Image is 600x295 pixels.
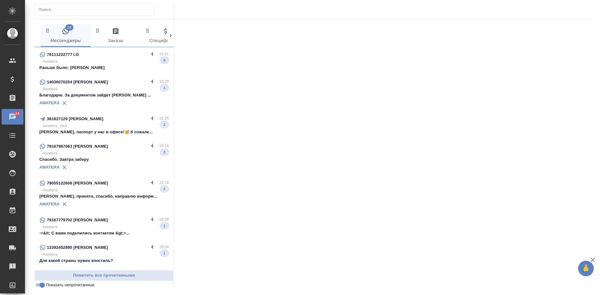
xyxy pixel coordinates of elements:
span: 1 [160,223,169,229]
button: 🙏 [578,261,594,276]
span: 2 [160,121,169,128]
span: Показать непрочитанные [46,282,94,288]
p: 16:09 [159,216,169,223]
p: 16:26 [159,115,169,121]
span: Заказы [94,27,137,45]
div: 14036070204 [PERSON_NAME]16:29AwateraБлагодарю. За документом зайдёт [PERSON_NAME] ...1AWATERA [34,75,174,111]
div: 79167967063 [PERSON_NAME]16:16AwateraСпасибо. Завтра заберу2AWATERA [34,139,174,176]
p: [PERSON_NAME], принято, спасибо, направлю информ... [39,193,169,199]
p: 16:16 [159,143,169,149]
span: 1 [160,250,169,256]
p: Awatera [42,251,169,258]
span: 2 [160,149,169,155]
p: 16:31 [159,51,169,57]
p: Благодарю. За документом зайдёт [PERSON_NAME] ... [39,92,169,98]
svg: Зажми и перетащи, чтобы поменять порядок вкладок [95,27,101,33]
span: 2 [160,186,169,192]
p: Awatera [42,224,169,230]
span: 24 [11,111,23,117]
span: Пометить все прочитанными [38,272,170,279]
div: 79055122606 [PERSON_NAME]16:16Awatera[PERSON_NAME], принято, спасибо, направлю информ...2AWATERA [34,176,174,213]
svg: Зажми и перетащи, чтобы поменять порядок вкладок [45,27,51,33]
a: AWATERA [39,202,60,206]
p: 79111222777 I.G [47,52,79,58]
p: Для какой страны нужен апостиль? [39,258,169,264]
p: 16:29 [159,78,169,85]
p: Спасибо. Завтра заберу [39,156,169,163]
p: 16:04 [159,244,169,250]
p: 79167779702 [PERSON_NAME] [47,217,108,223]
svg: Зажми и перетащи, чтобы поменять порядок вкладок [145,27,151,33]
p: 381627129 [PERSON_NAME] [47,116,103,122]
button: Пометить все прочитанными [34,270,174,281]
span: 1 [160,85,169,91]
div: 13392452895 [PERSON_NAME]16:04AwateraДля какой страны нужен апостиль?1 [34,240,174,268]
p: 16:16 [159,179,169,186]
span: 9 [160,57,169,63]
p: Раньше было: [PERSON_NAME] [39,65,169,71]
p: Awatera [42,58,169,65]
p: [PERSON_NAME], паспорт у нас в офисе!🥳 К сожале... [39,129,169,135]
button: Удалить привязку [60,98,69,108]
button: Удалить привязку [60,163,69,172]
a: AWATERA [39,101,60,105]
a: 24 [2,109,23,125]
p: -=&lt; С вами поделились контактом &gt;=... [39,230,169,236]
p: 79055122606 [PERSON_NAME] [47,180,108,186]
input: Поиск [38,5,154,14]
p: 13392452895 [PERSON_NAME] [47,244,108,251]
p: 79167967063 [PERSON_NAME] [47,143,108,150]
span: Спецификации [144,27,187,45]
span: Мессенджеры [44,27,87,45]
p: Awatera [42,150,169,156]
div: 381627129 [PERSON_NAME]16:26awatera_visa[PERSON_NAME], паспорт у нас в офисе!🥳 К сожале...2 [34,111,174,139]
a: AWATERA [39,165,60,170]
div: 79167779702 [PERSON_NAME]16:09Awatera-=&lt; С вами поделились контактом &gt;=...1 [34,213,174,240]
p: 14036070204 [PERSON_NAME] [47,79,108,85]
p: awatera_visa [42,123,169,129]
p: Awatera [42,86,169,92]
button: Удалить привязку [60,199,69,209]
div: 79111222777 I.G16:31AwateraРаньше было: [PERSON_NAME]9 [34,47,174,75]
p: Awatera [42,187,169,193]
span: 🙏 [581,262,591,275]
span: 24 [65,24,73,31]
